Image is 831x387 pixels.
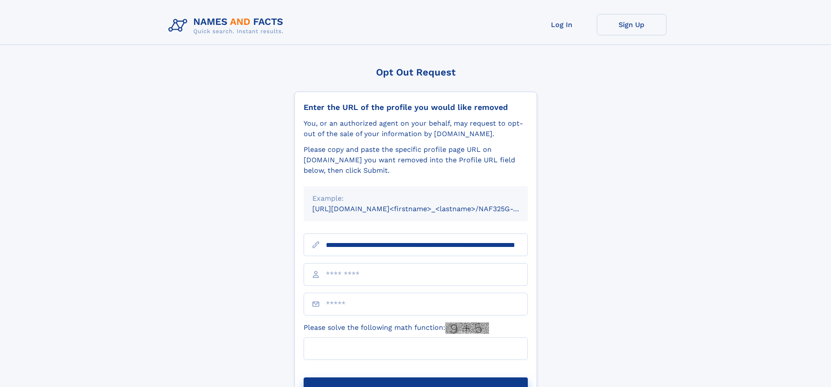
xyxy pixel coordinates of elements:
[304,322,489,334] label: Please solve the following math function:
[304,118,528,139] div: You, or an authorized agent on your behalf, may request to opt-out of the sale of your informatio...
[165,14,291,38] img: Logo Names and Facts
[294,67,537,78] div: Opt Out Request
[304,103,528,112] div: Enter the URL of the profile you would like removed
[312,193,519,204] div: Example:
[312,205,544,213] small: [URL][DOMAIN_NAME]<firstname>_<lastname>/NAF325G-xxxxxxxx
[304,144,528,176] div: Please copy and paste the specific profile page URL on [DOMAIN_NAME] you want removed into the Pr...
[597,14,667,35] a: Sign Up
[527,14,597,35] a: Log In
